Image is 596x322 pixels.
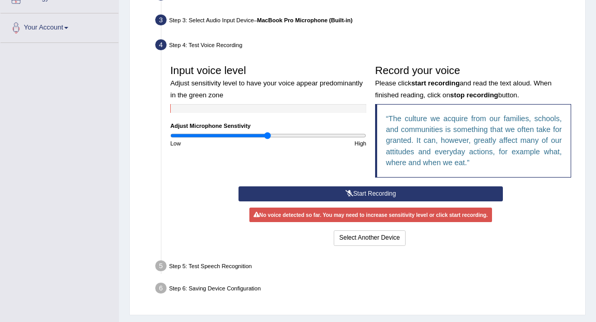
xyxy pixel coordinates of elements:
[170,79,363,98] small: Adjust sensitivity level to have your voice appear predominantly in the green zone
[386,114,562,167] q: The culture we acquire from our families, schools, and communities is something that we often tak...
[152,258,582,277] div: Step 5: Test Speech Recognition
[411,79,460,87] b: start recording
[152,37,582,56] div: Step 4: Test Voice Recording
[375,65,571,99] h3: Record your voice
[170,65,366,99] h3: Input voice level
[450,91,498,99] b: stop recording
[375,79,552,98] small: Please click and read the text aloud. When finished reading, click on button.
[166,139,269,148] div: Low
[152,12,582,31] div: Step 3: Select Audio Input Device
[1,13,118,39] a: Your Account
[152,280,582,299] div: Step 6: Saving Device Configuration
[239,186,503,201] button: Start Recording
[170,122,250,130] label: Adjust Microphone Senstivity
[254,17,353,23] span: –
[249,208,493,222] div: No voice detected so far. You may need to increase sensitivity level or click start recording.
[269,139,371,148] div: High
[257,17,353,23] b: MacBook Pro Microphone (Built-in)
[334,230,406,245] button: Select Another Device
